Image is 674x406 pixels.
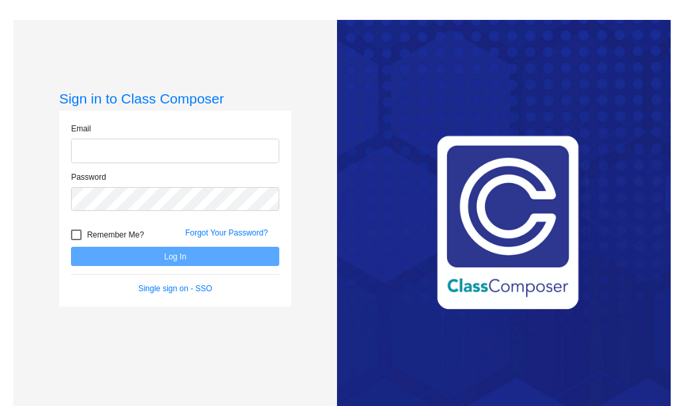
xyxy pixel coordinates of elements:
a: Forgot Your Password? [185,228,268,237]
h3: Sign in to Class Composer [59,90,291,107]
a: Single sign on - SSO [138,284,212,293]
span: Remember Me? [87,227,144,243]
label: Password [71,171,106,183]
label: Email [71,123,91,135]
button: Log In [71,247,279,266]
